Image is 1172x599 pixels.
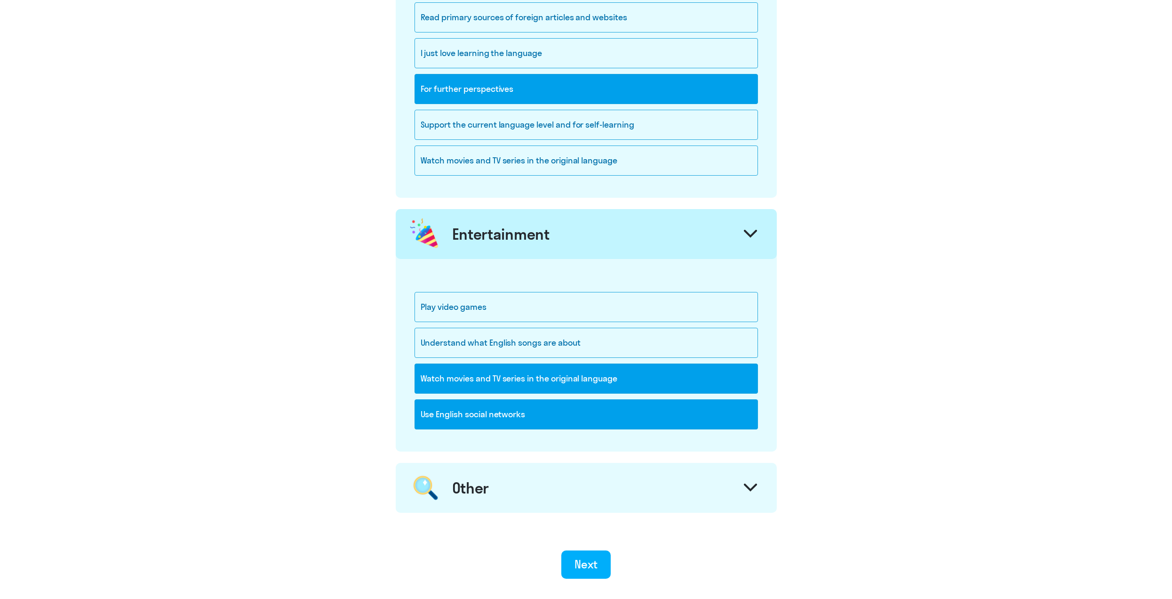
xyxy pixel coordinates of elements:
img: magnifier.png [408,470,443,505]
div: Use English social networks [415,399,758,429]
div: Watch movies and TV series in the original language [415,364,758,394]
div: Read primary sources of foreign articles and websites [415,2,758,32]
div: Understand what English songs are about [415,328,758,358]
button: Next [561,550,611,579]
div: Next [574,557,598,572]
div: Watch movies and TV series in the original language [415,146,758,176]
div: Play video games [415,292,758,322]
div: I just love learning the language [415,38,758,68]
img: celebration.png [408,217,441,251]
div: Entertainment [452,225,550,243]
div: Support the current language level and for self-learning [415,110,758,140]
div: For further perspectives [415,74,758,104]
div: Other [452,478,489,497]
